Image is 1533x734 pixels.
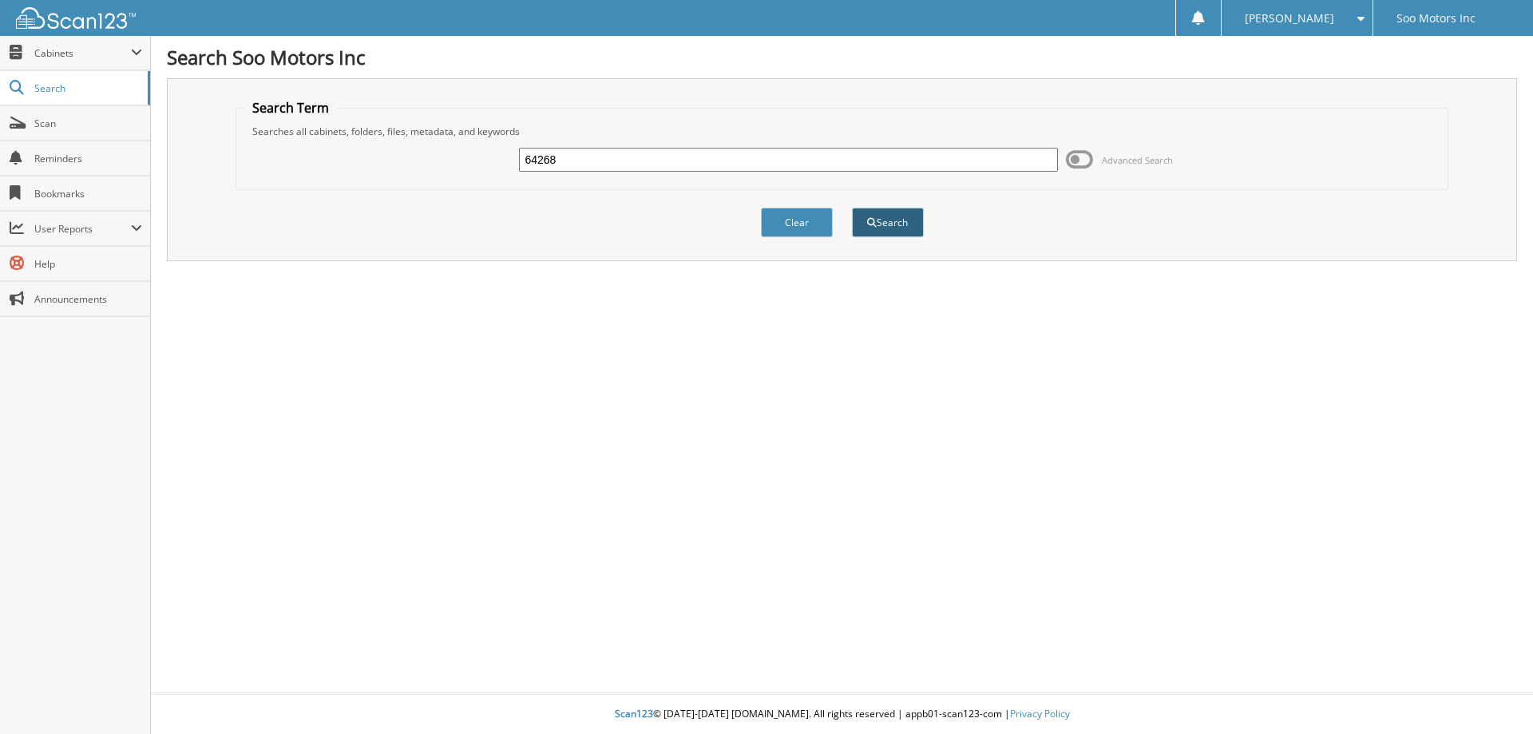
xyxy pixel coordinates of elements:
[761,208,833,237] button: Clear
[34,187,142,200] span: Bookmarks
[1010,707,1070,720] a: Privacy Policy
[167,44,1517,70] h1: Search Soo Motors Inc
[1396,14,1476,23] span: Soo Motors Inc
[34,257,142,271] span: Help
[615,707,653,720] span: Scan123
[1102,154,1173,166] span: Advanced Search
[16,7,136,29] img: scan123-logo-white.svg
[244,99,337,117] legend: Search Term
[1245,14,1334,23] span: [PERSON_NAME]
[34,292,142,306] span: Announcements
[852,208,924,237] button: Search
[34,81,140,95] span: Search
[34,222,131,236] span: User Reports
[34,152,142,165] span: Reminders
[244,125,1440,138] div: Searches all cabinets, folders, files, metadata, and keywords
[34,46,131,60] span: Cabinets
[151,695,1533,734] div: © [DATE]-[DATE] [DOMAIN_NAME]. All rights reserved | appb01-scan123-com |
[34,117,142,130] span: Scan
